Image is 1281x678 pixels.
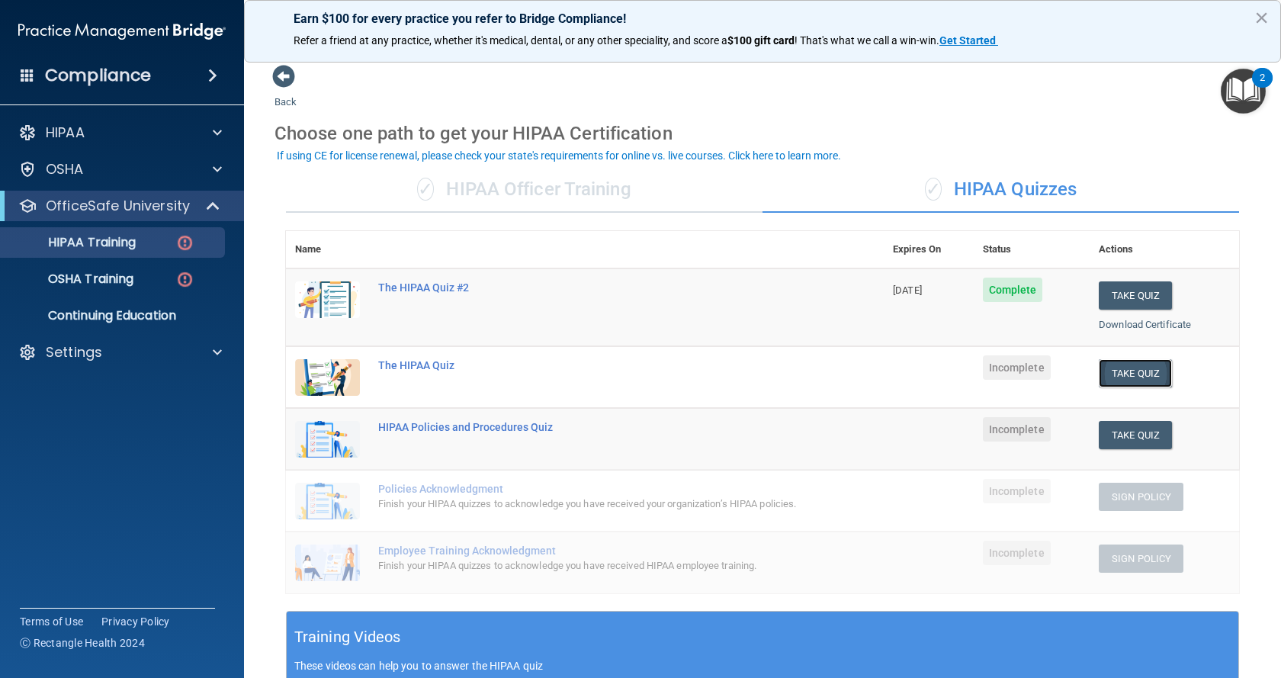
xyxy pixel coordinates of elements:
[378,281,807,294] div: The HIPAA Quiz #2
[378,359,807,371] div: The HIPAA Quiz
[286,231,369,268] th: Name
[939,34,996,47] strong: Get Started
[274,111,1250,156] div: Choose one path to get your HIPAA Certification
[939,34,998,47] a: Get Started
[18,343,222,361] a: Settings
[45,65,151,86] h4: Compliance
[1221,69,1266,114] button: Open Resource Center, 2 new notifications
[378,483,807,495] div: Policies Acknowledgment
[974,231,1090,268] th: Status
[10,272,133,287] p: OSHA Training
[18,160,222,178] a: OSHA
[983,541,1051,565] span: Incomplete
[286,167,762,213] div: HIPAA Officer Training
[274,78,297,108] a: Back
[20,614,83,629] a: Terms of Use
[983,417,1051,442] span: Incomplete
[1099,483,1183,511] button: Sign Policy
[378,421,807,433] div: HIPAA Policies and Procedures Quiz
[417,178,434,201] span: ✓
[378,545,807,557] div: Employee Training Acknowledgment
[1099,421,1172,449] button: Take Quiz
[46,124,85,142] p: HIPAA
[983,479,1051,503] span: Incomplete
[1260,78,1265,98] div: 2
[983,355,1051,380] span: Incomplete
[10,308,218,323] p: Continuing Education
[795,34,939,47] span: ! That's what we call a win-win.
[10,235,136,250] p: HIPAA Training
[294,660,1231,672] p: These videos can help you to answer the HIPAA quiz
[46,343,102,361] p: Settings
[884,231,973,268] th: Expires On
[727,34,795,47] strong: $100 gift card
[1099,545,1183,573] button: Sign Policy
[294,34,727,47] span: Refer a friend at any practice, whether it's medical, dental, or any other speciality, and score a
[46,160,84,178] p: OSHA
[378,495,807,513] div: Finish your HIPAA quizzes to acknowledge you have received your organization’s HIPAA policies.
[175,270,194,289] img: danger-circle.6113f641.png
[20,635,145,651] span: Ⓒ Rectangle Health 2024
[983,278,1043,302] span: Complete
[18,16,226,47] img: PMB logo
[893,284,922,296] span: [DATE]
[925,178,942,201] span: ✓
[762,167,1239,213] div: HIPAA Quizzes
[294,624,401,651] h5: Training Videos
[294,11,1231,26] p: Earn $100 for every practice you refer to Bridge Compliance!
[277,150,841,161] div: If using CE for license renewal, please check your state's requirements for online vs. live cours...
[175,233,194,252] img: danger-circle.6113f641.png
[1099,281,1172,310] button: Take Quiz
[378,557,807,575] div: Finish your HIPAA quizzes to acknowledge you have received HIPAA employee training.
[18,197,221,215] a: OfficeSafe University
[1254,5,1269,30] button: Close
[274,148,843,163] button: If using CE for license renewal, please check your state's requirements for online vs. live cours...
[1090,231,1239,268] th: Actions
[1099,359,1172,387] button: Take Quiz
[18,124,222,142] a: HIPAA
[101,614,170,629] a: Privacy Policy
[46,197,190,215] p: OfficeSafe University
[1099,319,1191,330] a: Download Certificate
